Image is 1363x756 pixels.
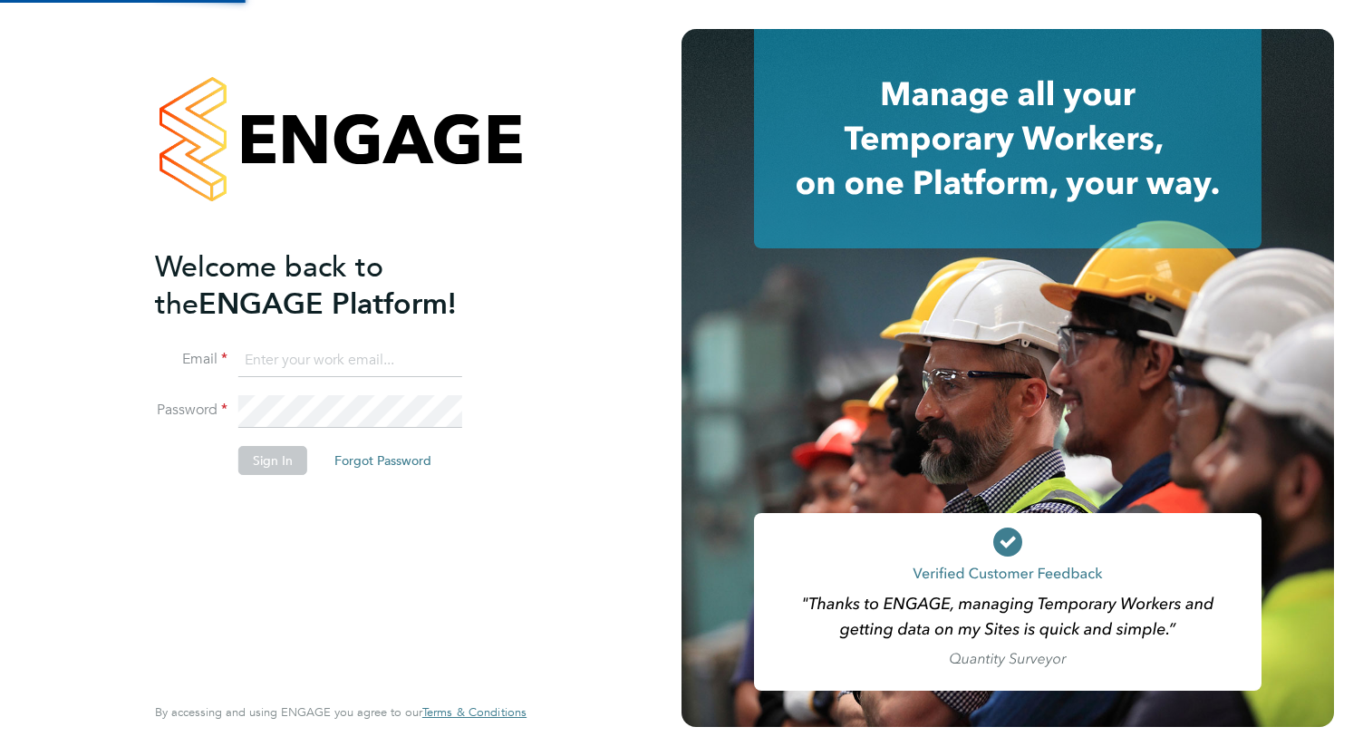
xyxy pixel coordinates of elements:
a: Terms & Conditions [422,705,527,720]
button: Forgot Password [320,446,446,475]
span: By accessing and using ENGAGE you agree to our [155,704,527,720]
button: Sign In [238,446,307,475]
span: Welcome back to the [155,249,383,322]
h2: ENGAGE Platform! [155,248,508,323]
input: Enter your work email... [238,344,462,377]
span: Terms & Conditions [422,704,527,720]
label: Email [155,350,227,369]
label: Password [155,401,227,420]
